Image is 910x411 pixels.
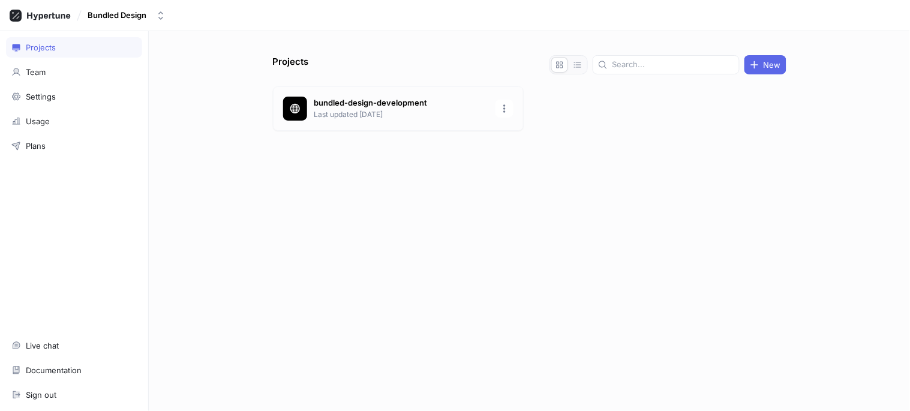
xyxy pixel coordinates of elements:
[6,111,142,131] a: Usage
[273,55,309,74] p: Projects
[314,97,488,109] p: bundled-design-development
[88,10,146,20] div: Bundled Design
[26,116,50,126] div: Usage
[26,92,56,101] div: Settings
[83,5,170,25] button: Bundled Design
[764,61,781,68] span: New
[26,365,82,375] div: Documentation
[6,360,142,380] a: Documentation
[26,341,59,350] div: Live chat
[612,59,734,71] input: Search...
[26,67,46,77] div: Team
[26,141,46,151] div: Plans
[314,109,488,120] p: Last updated [DATE]
[26,43,56,52] div: Projects
[744,55,786,74] button: New
[26,390,56,400] div: Sign out
[6,62,142,82] a: Team
[6,86,142,107] a: Settings
[6,136,142,156] a: Plans
[6,37,142,58] a: Projects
